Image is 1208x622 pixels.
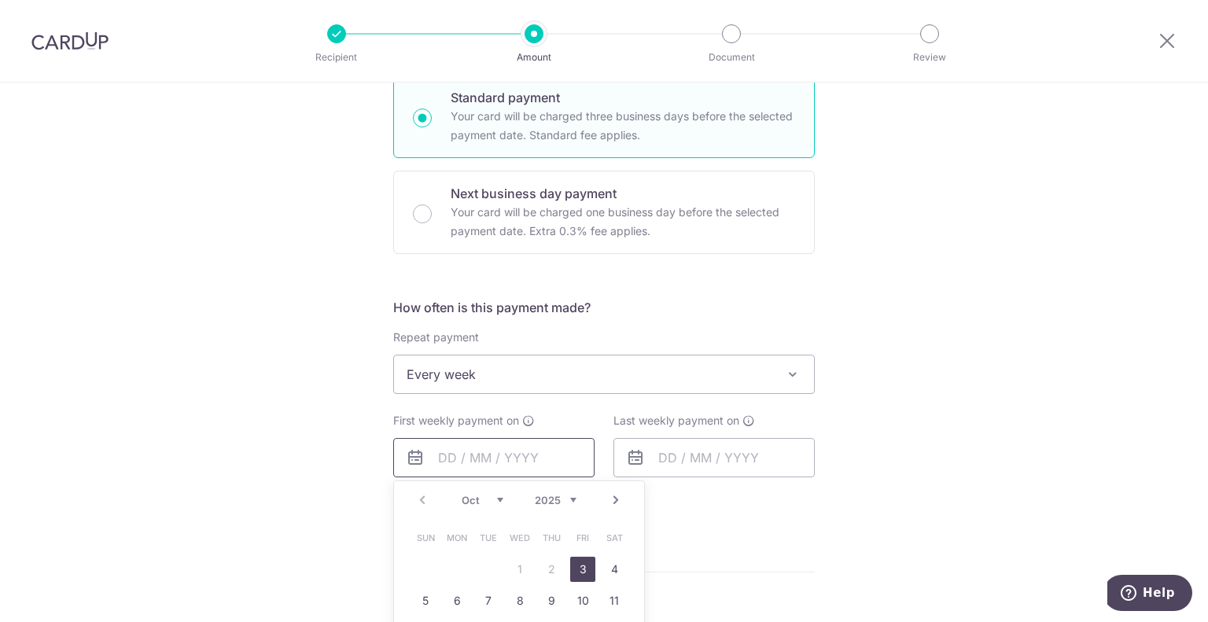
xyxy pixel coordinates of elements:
[871,50,988,65] p: Review
[539,525,564,550] span: Thursday
[602,525,627,550] span: Saturday
[393,413,519,429] span: First weekly payment on
[393,298,815,317] h5: How often is this payment made?
[1107,575,1192,614] iframe: Opens a widget where you can find more information
[278,50,395,65] p: Recipient
[393,438,595,477] input: DD / MM / YYYY
[606,491,625,510] a: Next
[444,525,470,550] span: Monday
[444,588,470,613] a: 6
[476,525,501,550] span: Tuesday
[602,588,627,613] a: 11
[539,588,564,613] a: 9
[451,203,795,241] p: Your card will be charged one business day before the selected payment date. Extra 0.3% fee applies.
[507,525,532,550] span: Wednesday
[507,588,532,613] a: 8
[570,588,595,613] a: 10
[451,107,795,145] p: Your card will be charged three business days before the selected payment date. Standard fee appl...
[393,329,479,345] label: Repeat payment
[31,31,109,50] img: CardUp
[613,438,815,477] input: DD / MM / YYYY
[413,525,438,550] span: Sunday
[570,557,595,582] a: 3
[476,588,501,613] a: 7
[451,184,795,203] p: Next business day payment
[602,557,627,582] a: 4
[451,88,795,107] p: Standard payment
[393,355,815,394] span: Every week
[394,355,814,393] span: Every week
[413,588,438,613] a: 5
[570,525,595,550] span: Friday
[476,50,592,65] p: Amount
[673,50,790,65] p: Document
[613,413,739,429] span: Last weekly payment on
